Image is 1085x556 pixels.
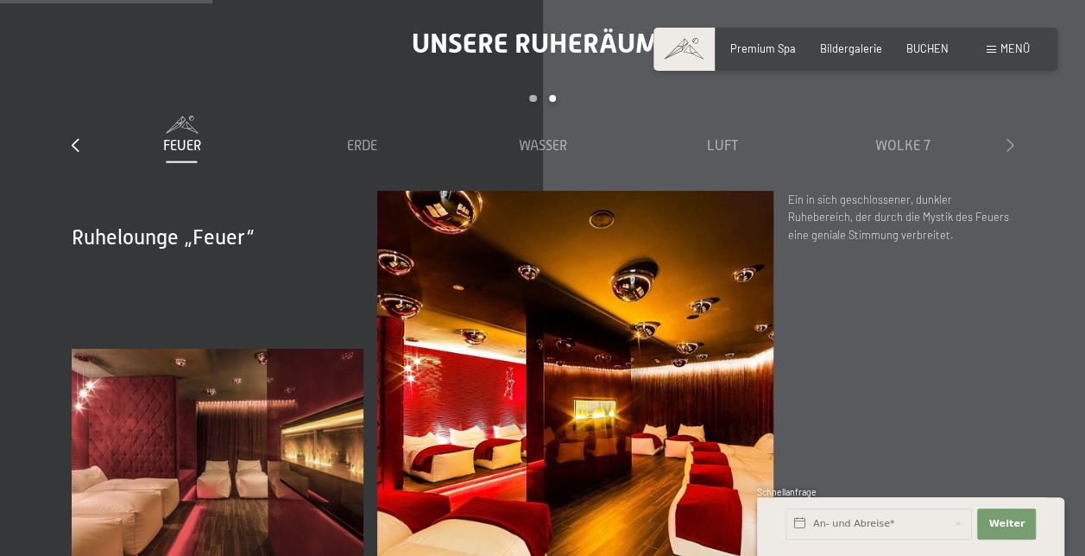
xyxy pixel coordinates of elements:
div: Carousel Page 2 (Current Slide) [549,95,557,103]
span: Wolke 7 [875,138,930,154]
span: Ruhelounge „Feuer“ [72,225,255,249]
p: Ein in sich geschlossener, dunkler Ruhebereich, der durch die Mystik des Feuers eine geniale Stim... [787,191,1013,243]
div: Carousel Pagination [92,95,994,117]
span: Unsere Ruheräume [412,27,674,60]
span: Feuer [163,138,201,154]
div: Carousel Page 1 [529,95,537,103]
button: Weiter [977,509,1036,540]
span: Luft [707,138,739,154]
span: Erde [347,138,377,154]
span: Weiter [988,517,1025,531]
a: Bildergalerie [820,41,882,55]
span: Menü [1000,41,1030,55]
span: Schnellanfrage [757,487,817,497]
span: Wasser [518,138,566,154]
a: Premium Spa [730,41,796,55]
a: BUCHEN [906,41,949,55]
